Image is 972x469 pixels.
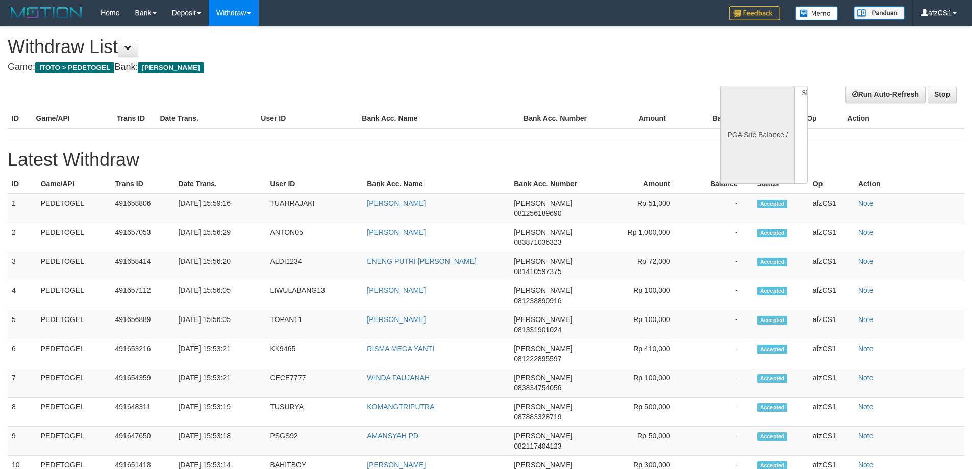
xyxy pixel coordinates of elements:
td: - [686,252,753,281]
td: Rp 50,000 [606,427,686,456]
span: [PERSON_NAME] [514,228,572,236]
span: 082117404123 [514,442,561,450]
span: 081256189690 [514,209,561,217]
h1: Latest Withdraw [8,150,964,170]
td: PEDETOGEL [37,398,111,427]
th: Action [843,109,964,128]
a: Note [858,286,874,294]
td: 8 [8,398,37,427]
td: Rp 410,000 [606,339,686,368]
a: Note [858,257,874,265]
th: Amount [600,109,681,128]
td: PSGS92 [266,427,363,456]
td: Rp 72,000 [606,252,686,281]
td: 491654359 [111,368,175,398]
td: 2 [8,223,37,252]
th: Action [854,175,964,193]
span: Accepted [757,287,788,295]
span: [PERSON_NAME] [514,257,572,265]
a: Stop [928,86,957,103]
img: Feedback.jpg [729,6,780,20]
td: afzCS1 [809,398,854,427]
th: User ID [257,109,358,128]
span: [PERSON_NAME] [514,286,572,294]
span: Accepted [757,316,788,325]
td: 3 [8,252,37,281]
span: 083834754056 [514,384,561,392]
a: [PERSON_NAME] [367,315,426,324]
td: 491653216 [111,339,175,368]
span: [PERSON_NAME] [514,315,572,324]
th: Balance [686,175,753,193]
td: PEDETOGEL [37,310,111,339]
td: 491657053 [111,223,175,252]
td: afzCS1 [809,310,854,339]
td: PEDETOGEL [37,193,111,223]
th: Bank Acc. Number [510,175,606,193]
td: - [686,281,753,310]
span: Accepted [757,374,788,383]
h1: Withdraw List [8,37,638,57]
td: - [686,310,753,339]
td: - [686,427,753,456]
th: Status [753,175,809,193]
a: WINDA FAUJANAH [367,374,430,382]
span: [PERSON_NAME] [138,62,204,73]
td: KK9465 [266,339,363,368]
td: 491657112 [111,281,175,310]
td: 5 [8,310,37,339]
a: Note [858,374,874,382]
td: TUAHRAJAKI [266,193,363,223]
td: - [686,193,753,223]
div: PGA Site Balance / [720,86,794,184]
td: 491648311 [111,398,175,427]
th: Date Trans. [174,175,266,193]
td: 6 [8,339,37,368]
td: ALDI1234 [266,252,363,281]
th: Game/API [37,175,111,193]
td: - [686,398,753,427]
td: PEDETOGEL [37,281,111,310]
th: Op [803,109,843,128]
a: Note [858,199,874,207]
td: ANTON05 [266,223,363,252]
th: Bank Acc. Name [358,109,519,128]
span: [PERSON_NAME] [514,374,572,382]
img: MOTION_logo.png [8,5,85,20]
td: Rp 51,000 [606,193,686,223]
td: PEDETOGEL [37,339,111,368]
span: Accepted [757,403,788,412]
td: 491647650 [111,427,175,456]
td: afzCS1 [809,427,854,456]
th: Trans ID [111,175,175,193]
td: - [686,223,753,252]
a: Note [858,315,874,324]
th: Date Trans. [156,109,257,128]
a: KOMANGTRIPUTRA [367,403,434,411]
td: Rp 100,000 [606,281,686,310]
td: PEDETOGEL [37,223,111,252]
th: ID [8,109,32,128]
td: afzCS1 [809,223,854,252]
span: Accepted [757,345,788,354]
td: TUSURYA [266,398,363,427]
th: Amount [606,175,686,193]
span: 083871036323 [514,238,561,246]
a: [PERSON_NAME] [367,199,426,207]
a: Note [858,403,874,411]
a: [PERSON_NAME] [367,461,426,469]
a: RISMA MEGA YANTI [367,344,434,353]
td: [DATE] 15:56:29 [174,223,266,252]
th: Bank Acc. Number [519,109,600,128]
td: 1 [8,193,37,223]
td: [DATE] 15:53:18 [174,427,266,456]
td: afzCS1 [809,368,854,398]
td: 7 [8,368,37,398]
td: 4 [8,281,37,310]
span: 081238890916 [514,297,561,305]
td: [DATE] 15:53:21 [174,339,266,368]
td: Rp 100,000 [606,368,686,398]
img: panduan.png [854,6,905,20]
td: [DATE] 15:56:20 [174,252,266,281]
a: Note [858,461,874,469]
